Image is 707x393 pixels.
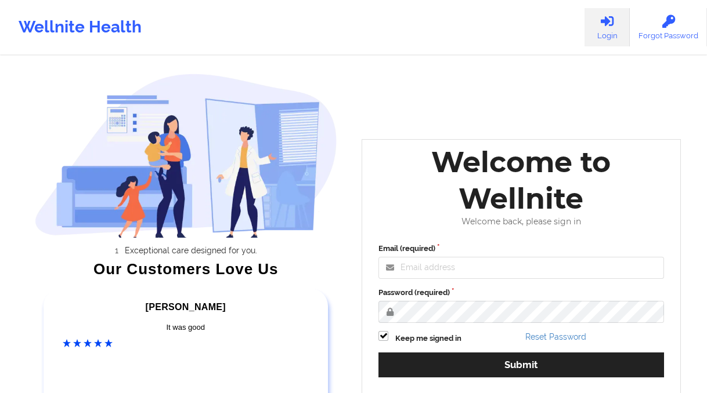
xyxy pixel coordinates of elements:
input: Email address [378,257,664,279]
label: Password (required) [378,287,664,299]
img: wellnite-auth-hero_200.c722682e.png [35,73,338,238]
a: Forgot Password [630,8,707,46]
div: Our Customers Love Us [35,263,338,275]
button: Submit [378,352,664,377]
div: It was good [63,322,309,333]
div: Welcome to Wellnite [370,144,672,217]
label: Keep me signed in [395,333,461,344]
a: Login [585,8,630,46]
a: Reset Password [525,332,586,341]
div: Welcome back, please sign in [370,217,672,227]
li: Exceptional care designed for you. [45,246,337,255]
span: [PERSON_NAME] [146,302,226,312]
label: Email (required) [378,243,664,254]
